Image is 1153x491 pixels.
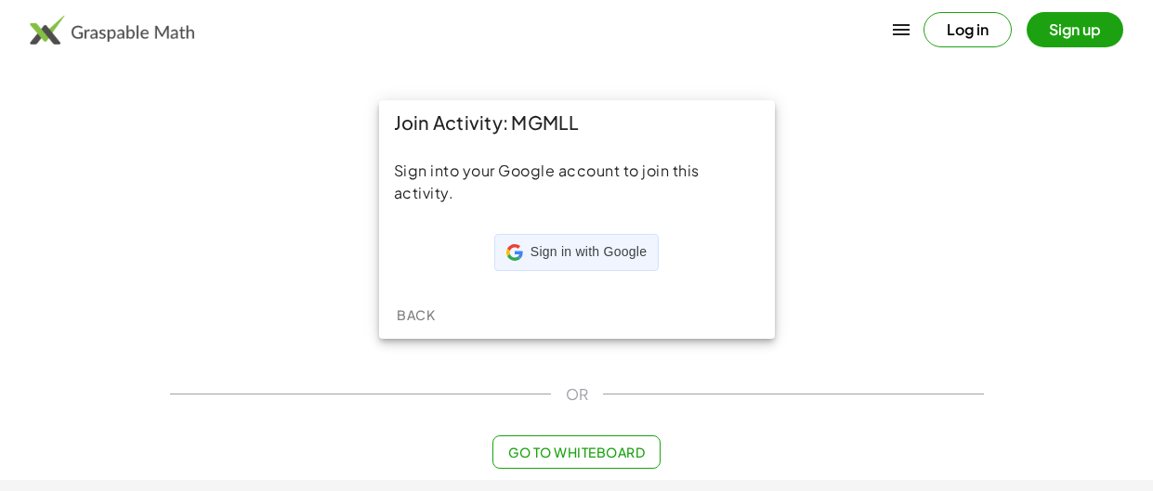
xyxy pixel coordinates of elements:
span: Go to Whiteboard [508,444,645,460]
button: Sign up [1027,12,1123,47]
span: OR [566,383,588,406]
span: Sign in with Google [531,243,647,262]
button: Log in [924,12,1012,47]
button: Back [387,298,446,331]
div: Sign into your Google account to join this activity. [394,160,760,204]
div: Join Activity: MGMLL [379,100,775,145]
button: Go to Whiteboard [492,435,661,469]
div: Sign in with Google [494,234,659,271]
span: Back [397,306,435,323]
